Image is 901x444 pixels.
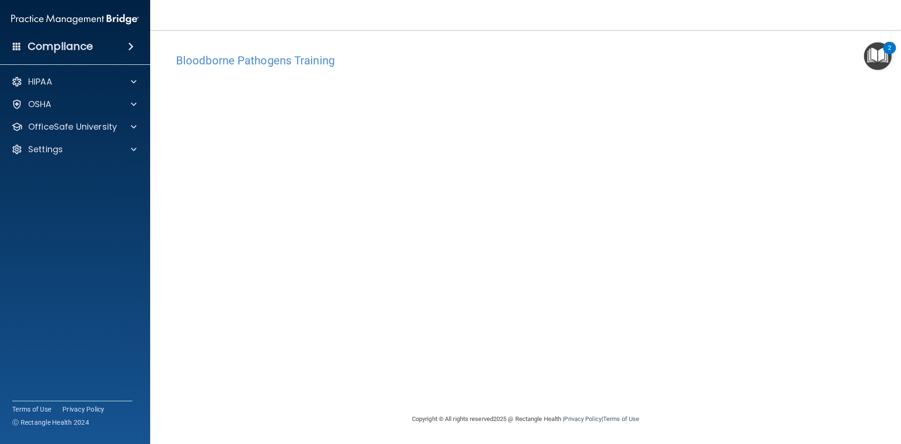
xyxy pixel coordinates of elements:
[28,99,52,110] p: OSHA
[11,121,137,132] a: OfficeSafe University
[28,144,63,155] p: Settings
[12,405,51,414] a: Terms of Use
[28,121,117,132] p: OfficeSafe University
[176,72,875,361] iframe: bbp
[11,144,137,155] a: Settings
[864,42,892,70] button: Open Resource Center, 2 new notifications
[12,418,89,427] span: Ⓒ Rectangle Health 2024
[354,404,697,434] div: Copyright © All rights reserved 2025 @ Rectangle Health | |
[176,55,875,67] h4: Bloodborne Pathogens Training
[11,10,139,29] img: PMB logo
[11,99,137,110] a: OSHA
[603,415,639,422] a: Terms of Use
[888,48,891,60] div: 2
[11,76,137,87] a: HIPAA
[564,415,601,422] a: Privacy Policy
[62,405,105,414] a: Privacy Policy
[28,76,52,87] p: HIPAA
[28,40,93,53] h4: Compliance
